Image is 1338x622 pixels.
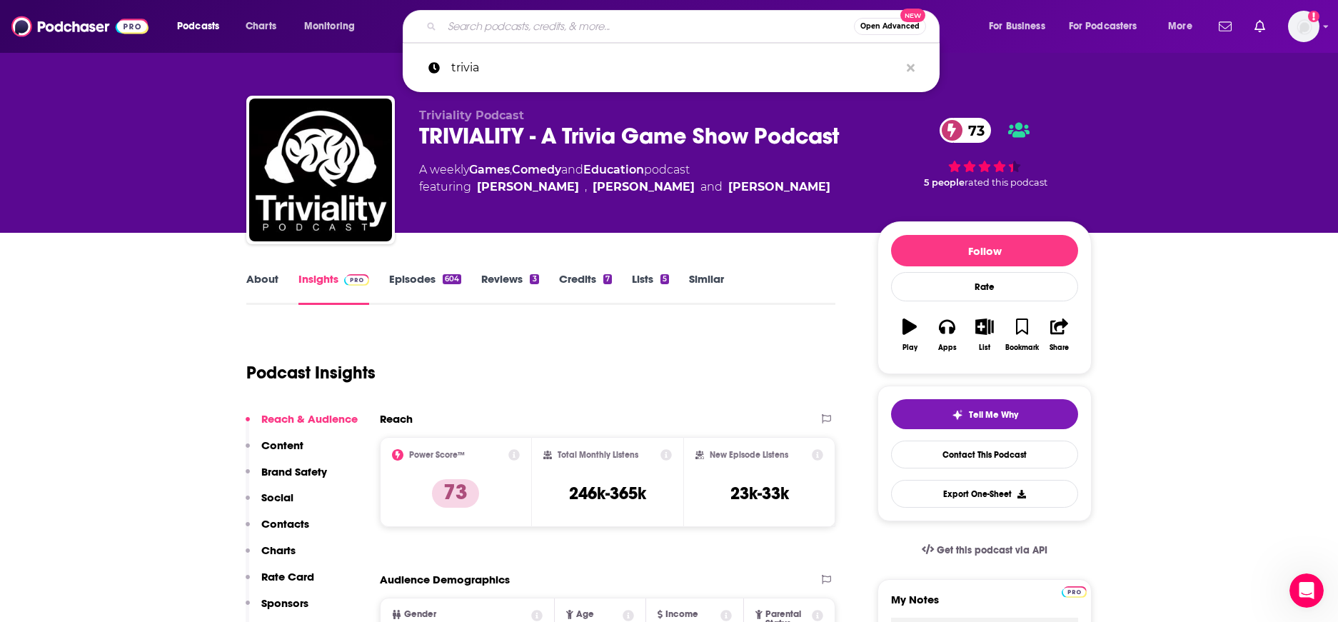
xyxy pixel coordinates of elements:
[304,16,355,36] span: Monitoring
[1003,309,1040,361] button: Bookmark
[261,596,308,610] p: Sponsors
[902,343,917,352] div: Play
[389,272,461,305] a: Episodes604
[11,13,149,40] a: Podchaser - Follow, Share and Rate Podcasts
[1289,573,1324,608] iframe: Intercom live chat
[481,272,538,305] a: Reviews3
[891,272,1078,301] div: Rate
[469,163,510,176] a: Games
[910,533,1059,568] a: Get this podcast via API
[603,274,612,284] div: 7
[1005,343,1039,352] div: Bookmark
[891,441,1078,468] a: Contact This Podcast
[167,15,238,38] button: open menu
[380,573,510,586] h2: Audience Demographics
[576,610,594,619] span: Age
[246,272,278,305] a: About
[569,483,646,504] h3: 246k-365k
[261,570,314,583] p: Rate Card
[928,309,965,361] button: Apps
[558,450,638,460] h2: Total Monthly Listens
[1060,15,1158,38] button: open menu
[477,179,579,196] a: Ken Pendola
[585,179,587,196] span: ,
[380,412,413,426] h2: Reach
[409,450,465,460] h2: Power Score™
[249,99,392,241] img: TRIVIALITY - A Trivia Game Show Podcast
[561,163,583,176] span: and
[246,412,358,438] button: Reach & Audience
[660,274,669,284] div: 5
[246,570,314,596] button: Rate Card
[403,49,940,86] a: trivia
[1213,14,1237,39] a: Show notifications dropdown
[261,412,358,426] p: Reach & Audience
[261,543,296,557] p: Charts
[730,483,789,504] h3: 23k-33k
[344,274,369,286] img: Podchaser Pro
[246,438,303,465] button: Content
[979,15,1063,38] button: open menu
[952,409,963,421] img: tell me why sparkle
[246,16,276,36] span: Charts
[924,177,965,188] span: 5 people
[1308,11,1319,22] svg: Add a profile image
[969,409,1018,421] span: Tell Me Why
[530,274,538,284] div: 3
[261,491,293,504] p: Social
[891,399,1078,429] button: tell me why sparkleTell Me Why
[1062,584,1087,598] a: Pro website
[177,16,219,36] span: Podcasts
[261,517,309,531] p: Contacts
[1158,15,1210,38] button: open menu
[954,118,992,143] span: 73
[442,15,854,38] input: Search podcasts, credits, & more...
[404,610,436,619] span: Gender
[940,118,992,143] a: 73
[593,179,695,196] a: Matt
[583,163,644,176] a: Education
[1249,14,1271,39] a: Show notifications dropdown
[965,177,1047,188] span: rated this podcast
[419,179,830,196] span: featuring
[854,18,926,35] button: Open AdvancedNew
[261,438,303,452] p: Content
[938,343,957,352] div: Apps
[877,109,1092,197] div: 73 5 peoplerated this podcast
[689,272,724,305] a: Similar
[1288,11,1319,42] button: Show profile menu
[989,16,1045,36] span: For Business
[510,163,512,176] span: ,
[432,479,479,508] p: 73
[1288,11,1319,42] img: User Profile
[246,517,309,543] button: Contacts
[246,465,327,491] button: Brand Safety
[966,309,1003,361] button: List
[728,179,830,196] a: Neal
[891,480,1078,508] button: Export One-Sheet
[443,274,461,284] div: 604
[1288,11,1319,42] span: Logged in as InkhouseWaltham
[891,235,1078,266] button: Follow
[246,543,296,570] button: Charts
[860,23,920,30] span: Open Advanced
[665,610,698,619] span: Income
[294,15,373,38] button: open menu
[512,163,561,176] a: Comedy
[1168,16,1192,36] span: More
[710,450,788,460] h2: New Episode Listens
[1050,343,1069,352] div: Share
[419,161,830,196] div: A weekly podcast
[979,343,990,352] div: List
[419,109,524,122] span: Triviality Podcast
[700,179,723,196] span: and
[1062,586,1087,598] img: Podchaser Pro
[1069,16,1137,36] span: For Podcasters
[451,49,900,86] p: trivia
[261,465,327,478] p: Brand Safety
[246,362,376,383] h1: Podcast Insights
[632,272,669,305] a: Lists5
[298,272,369,305] a: InsightsPodchaser Pro
[891,309,928,361] button: Play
